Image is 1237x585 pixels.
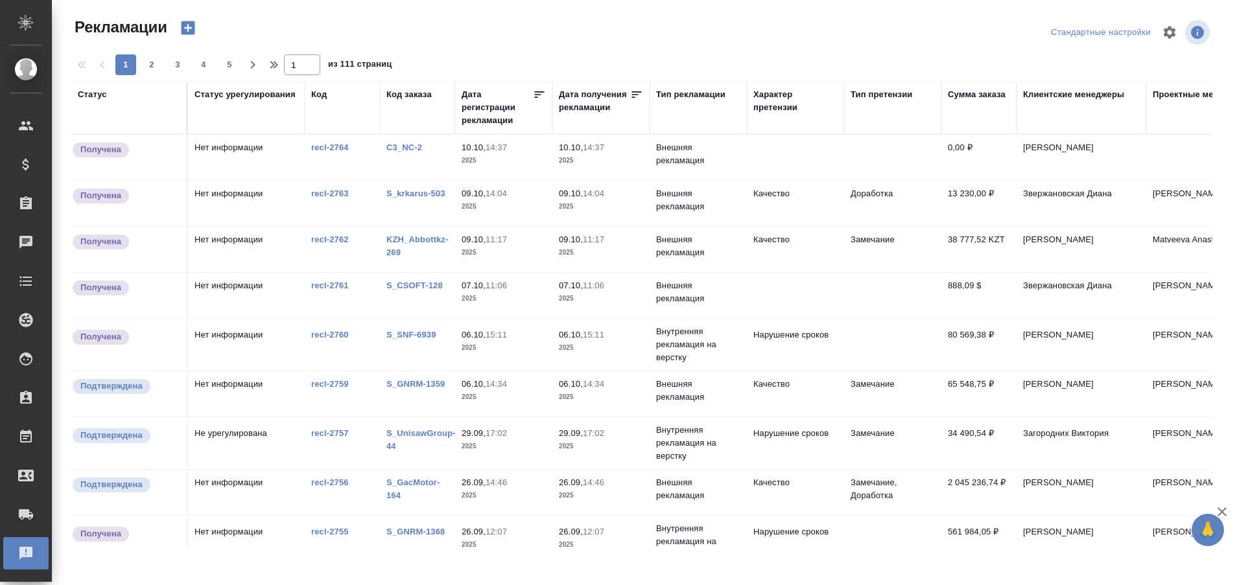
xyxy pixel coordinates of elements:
[462,154,546,167] p: 2025
[559,281,583,290] p: 07.10,
[486,189,507,198] p: 14:04
[386,189,445,198] a: S_krkarus-503
[386,143,422,152] a: C3_NC-2
[188,181,305,226] td: Нет информации
[311,477,349,487] a: recl-2756
[844,181,941,226] td: Доработка
[941,519,1017,564] td: 561 984,05 ₽
[71,17,167,38] span: Рекламации
[650,319,747,371] td: Внутренняя рекламация на верстку
[559,143,583,152] p: 10.10,
[219,54,240,75] button: 5
[80,330,121,343] p: Получена
[747,371,844,417] td: Качество
[462,189,486,198] p: 09.10,
[188,227,305,272] td: Нет информации
[486,379,507,389] p: 14:34
[462,143,486,152] p: 10.10,
[386,428,456,451] a: S_UnisawGroup-44
[1017,135,1146,180] td: [PERSON_NAME]
[311,379,349,389] a: recl-2759
[559,200,643,213] p: 2025
[1185,20,1212,45] span: Посмотреть информацию
[650,516,747,568] td: Внутренняя рекламация на верстку
[941,371,1017,417] td: 65 548,75 ₽
[141,54,162,75] button: 2
[656,88,725,101] div: Тип рекламации
[462,379,486,389] p: 06.10,
[1017,273,1146,318] td: Звержановская Диана
[172,17,204,39] button: Создать
[311,235,349,244] a: recl-2762
[1192,514,1224,546] button: 🙏
[559,154,643,167] p: 2025
[78,88,107,101] div: Статус
[559,477,583,487] p: 26.09,
[941,227,1017,272] td: 38 777,52 KZT
[462,391,546,404] p: 2025
[80,143,121,156] p: Получена
[386,235,449,257] a: KZH_Abbottkz-269
[1154,17,1185,48] span: Настроить таблицу
[167,54,188,75] button: 3
[462,246,546,259] p: 2025
[462,235,486,244] p: 09.10,
[583,143,604,152] p: 14:37
[941,273,1017,318] td: 888,09 $
[559,292,643,305] p: 2025
[948,88,1006,101] div: Сумма заказа
[462,527,486,536] p: 26.09,
[486,527,507,536] p: 12:07
[1017,519,1146,564] td: [PERSON_NAME]
[559,246,643,259] p: 2025
[1197,516,1219,544] span: 🙏
[462,489,546,502] p: 2025
[462,88,533,127] div: Дата регистрации рекламации
[486,330,507,339] p: 15:11
[188,135,305,180] td: Нет информации
[583,281,604,290] p: 11:06
[188,519,305,564] td: Нет информации
[559,527,583,536] p: 26.09,
[1017,181,1146,226] td: Звержановская Диана
[486,281,507,290] p: 11:06
[1017,470,1146,515] td: [PERSON_NAME]
[80,478,143,491] p: Подтверждена
[1017,420,1146,466] td: Загородних Виктория
[1017,322,1146,367] td: [PERSON_NAME]
[386,330,436,339] a: S_SNF-6939
[747,470,844,515] td: Качество
[193,54,214,75] button: 4
[559,391,643,404] p: 2025
[941,135,1017,180] td: 0,00 ₽
[583,189,604,198] p: 14:04
[80,235,121,248] p: Получена
[462,428,486,438] p: 29.09,
[559,428,583,438] p: 29.09,
[844,227,941,272] td: Замечание
[583,428,604,438] p: 17:02
[559,330,583,339] p: 06.10,
[1017,371,1146,417] td: [PERSON_NAME]
[747,420,844,466] td: Нарушение сроков
[559,189,583,198] p: 09.10,
[462,341,546,354] p: 2025
[386,281,443,290] a: S_CSOFT-128
[311,330,349,339] a: recl-2760
[650,227,747,272] td: Внешняя рекламация
[188,470,305,515] td: Нет информации
[80,380,143,393] p: Подтверждена
[311,281,349,290] a: recl-2761
[559,379,583,389] p: 06.10,
[1017,227,1146,272] td: [PERSON_NAME]
[583,235,604,244] p: 11:17
[559,235,583,244] p: 09.10,
[941,322,1017,367] td: 80 569,38 ₽
[747,181,844,226] td: Качество
[386,379,445,389] a: S_GNRM-1359
[486,143,507,152] p: 14:37
[80,527,121,540] p: Получена
[386,477,440,500] a: S_GacMotor-164
[386,527,445,536] a: S_GNRM-1368
[167,58,188,71] span: 3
